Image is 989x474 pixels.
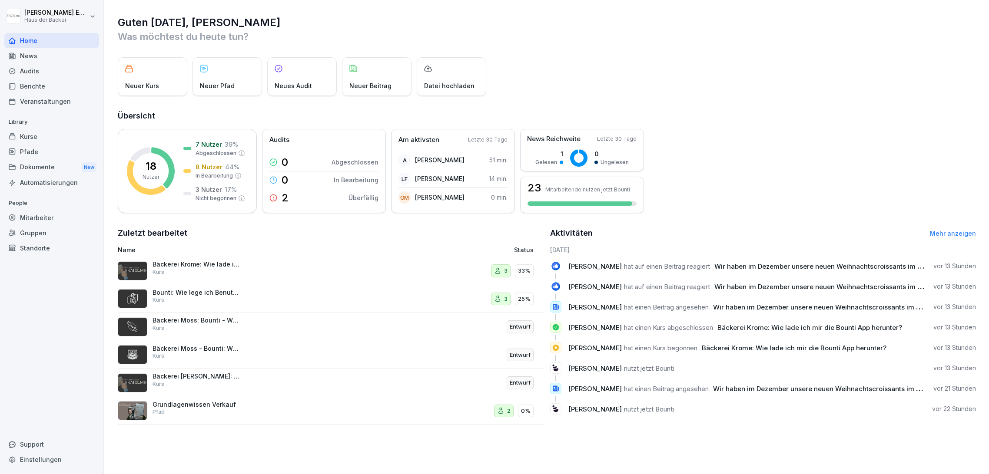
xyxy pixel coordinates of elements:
span: [PERSON_NAME] [568,385,622,393]
p: 8 Nutzer [196,162,222,171]
div: Support [4,437,99,452]
span: nutzt jetzt Bounti [624,364,674,372]
span: hat einen Beitrag angesehen [624,385,709,393]
p: [PERSON_NAME] [415,193,465,202]
p: vor 13 Stunden [933,343,976,352]
p: 3 [504,295,508,303]
a: Pfade [4,144,99,159]
div: Mitarbeiter [4,210,99,225]
p: Am aktivsten [398,135,439,145]
a: Einstellungen [4,452,99,467]
p: Status [514,245,534,254]
p: Kurs [153,352,164,360]
div: A [398,154,411,166]
a: Home [4,33,99,48]
p: Abgeschlossen [332,158,378,167]
p: Kurs [153,268,164,276]
img: fckjnpyxrszm2gio4be9z3g8.png [118,401,147,420]
p: vor 13 Stunden [933,323,976,332]
p: [PERSON_NAME] [415,174,465,183]
p: Datei hochladen [424,81,475,90]
p: Neuer Beitrag [349,81,392,90]
a: Berichte [4,79,99,94]
p: 1 [535,149,563,158]
span: hat einen Kurs begonnen [624,344,697,352]
p: 17 % [225,185,237,194]
p: 25% [518,295,531,303]
h1: Guten [DATE], [PERSON_NAME] [118,16,976,30]
p: Neuer Kurs [125,81,159,90]
a: Grundlagenwissen VerkaufPfad20% [118,397,544,425]
a: Standorte [4,240,99,256]
p: Nutzer [143,173,159,181]
a: Automatisierungen [4,175,99,190]
p: Pfad [153,408,165,416]
a: Kurse [4,129,99,144]
p: 2 [282,193,289,203]
p: 3 Nutzer [196,185,222,194]
span: [PERSON_NAME] [568,262,622,270]
span: [PERSON_NAME] [568,303,622,311]
p: 3 [504,267,508,275]
p: People [4,196,99,210]
p: Grundlagenwissen Verkauf [153,401,239,408]
img: s78w77shk91l4aeybtorc9h7.png [118,373,147,392]
p: Entwurf [510,379,531,387]
p: vor 13 Stunden [933,282,976,291]
p: 2 [507,407,511,415]
span: [PERSON_NAME] [568,323,622,332]
p: vor 13 Stunden [933,303,976,311]
p: 39 % [225,140,238,149]
p: Ungelesen [601,158,629,166]
p: In Bearbeitung [334,175,378,184]
p: Neues Audit [275,81,312,90]
p: Bounti: Wie lege ich Benutzer an? [153,289,239,296]
a: Mehr anzeigen [930,230,976,237]
h2: Zuletzt bearbeitet [118,227,544,239]
p: Gelesen [535,158,557,166]
p: vor 21 Stunden [933,384,976,393]
div: Gruppen [4,225,99,240]
p: 0 [594,149,629,158]
div: New [82,162,96,172]
span: [PERSON_NAME] [568,344,622,352]
a: Veranstaltungen [4,94,99,109]
span: [PERSON_NAME] [568,283,622,291]
p: Bäckerei Moss - Bounti: Wie erzeuge ich einen Benutzerbericht? [153,345,239,352]
a: Bounti: Wie lege ich Benutzer an?Kurs325% [118,285,544,313]
p: Entwurf [510,323,531,331]
h2: Übersicht [118,110,976,122]
p: Entwurf [510,351,531,359]
p: Bäckerei Moss: Bounti - Wie wird ein Kurs zugewiesen? [153,316,239,324]
a: Audits [4,63,99,79]
a: News [4,48,99,63]
p: Was möchtest du heute tun? [118,30,976,43]
span: [PERSON_NAME] [568,364,622,372]
p: 51 min. [489,155,508,165]
img: pkjk7b66iy5o0dy6bqgs99sq.png [118,317,147,336]
p: [PERSON_NAME] [415,155,465,165]
p: Kurs [153,380,164,388]
span: hat einen Beitrag angesehen [624,303,709,311]
p: Bäckerei Krome: Wie lade ich mir die Bounti App herunter? [153,260,239,268]
div: LF [398,173,411,185]
div: OM [398,191,411,204]
p: 0 [282,157,288,168]
a: Bäckerei [PERSON_NAME]: Wie lade ich mir die Bounti App herunter?KursEntwurf [118,369,544,397]
p: 0 [282,175,288,185]
a: DokumenteNew [4,159,99,175]
p: 0% [521,407,531,415]
p: News Reichweite [527,134,581,144]
h2: Aktivitäten [550,227,593,239]
p: Bäckerei [PERSON_NAME]: Wie lade ich mir die Bounti App herunter? [153,372,239,380]
p: Library [4,115,99,129]
p: 0 min. [491,193,508,202]
p: 14 min. [489,174,508,183]
p: vor 22 Stunden [932,405,976,413]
